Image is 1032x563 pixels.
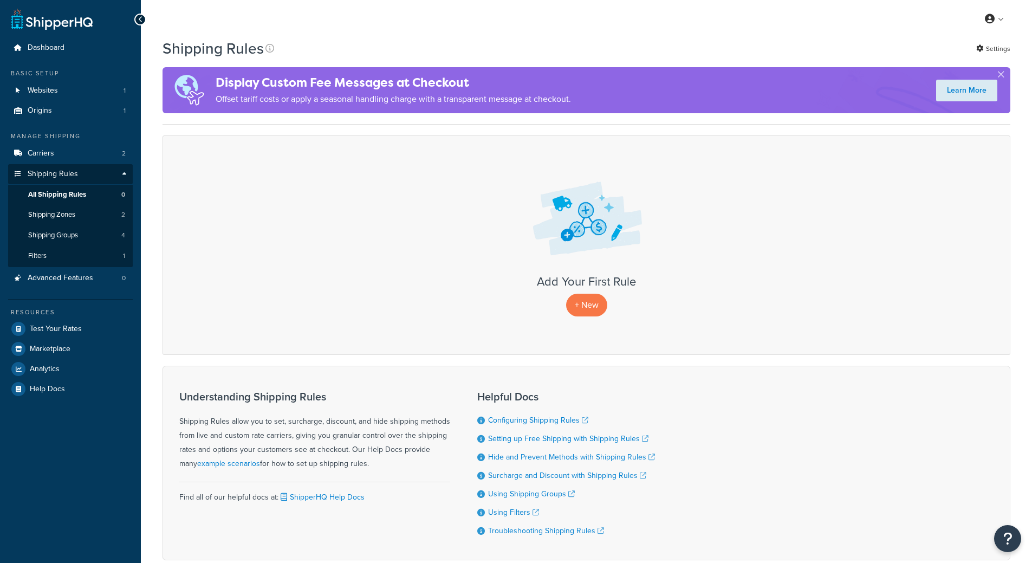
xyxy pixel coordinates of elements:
[8,225,133,245] li: Shipping Groups
[124,86,126,95] span: 1
[488,470,646,481] a: Surcharge and Discount with Shipping Rules
[179,391,450,471] div: Shipping Rules allow you to set, surcharge, discount, and hide shipping methods from live and cus...
[28,190,86,199] span: All Shipping Rules
[8,308,133,317] div: Resources
[28,251,47,261] span: Filters
[566,294,607,316] p: + New
[8,69,133,78] div: Basic Setup
[216,92,571,107] p: Offset tariff costs or apply a seasonal handling charge with a transparent message at checkout.
[8,164,133,184] a: Shipping Rules
[8,339,133,359] a: Marketplace
[8,38,133,58] a: Dashboard
[163,67,216,113] img: duties-banner-06bc72dcb5fe05cb3f9472aba00be2ae8eb53ab6f0d8bb03d382ba314ac3c341.png
[11,8,93,30] a: ShipperHQ Home
[8,379,133,399] a: Help Docs
[8,205,133,225] a: Shipping Zones 2
[30,325,82,334] span: Test Your Rates
[179,482,450,504] div: Find all of our helpful docs at:
[8,268,133,288] li: Advanced Features
[28,231,78,240] span: Shipping Groups
[488,415,588,426] a: Configuring Shipping Rules
[976,41,1010,56] a: Settings
[121,231,125,240] span: 4
[122,274,126,283] span: 0
[122,149,126,158] span: 2
[488,488,575,500] a: Using Shipping Groups
[124,106,126,115] span: 1
[8,164,133,267] li: Shipping Rules
[8,144,133,164] li: Carriers
[28,170,78,179] span: Shipping Rules
[8,246,133,266] li: Filters
[8,132,133,141] div: Manage Shipping
[8,359,133,379] a: Analytics
[28,43,64,53] span: Dashboard
[179,391,450,403] h3: Understanding Shipping Rules
[994,525,1021,552] button: Open Resource Center
[123,251,125,261] span: 1
[197,458,260,469] a: example scenarios
[121,190,125,199] span: 0
[8,185,133,205] a: All Shipping Rules 0
[30,345,70,354] span: Marketplace
[278,491,365,503] a: ShipperHQ Help Docs
[488,525,604,536] a: Troubleshooting Shipping Rules
[28,86,58,95] span: Websites
[8,81,133,101] li: Websites
[174,275,999,288] h3: Add Your First Rule
[8,144,133,164] a: Carriers 2
[488,507,539,518] a: Using Filters
[488,451,655,463] a: Hide and Prevent Methods with Shipping Rules
[28,274,93,283] span: Advanced Features
[28,210,75,219] span: Shipping Zones
[30,385,65,394] span: Help Docs
[8,185,133,205] li: All Shipping Rules
[8,81,133,101] a: Websites 1
[936,80,997,101] a: Learn More
[8,268,133,288] a: Advanced Features 0
[216,74,571,92] h4: Display Custom Fee Messages at Checkout
[477,391,655,403] h3: Helpful Docs
[28,106,52,115] span: Origins
[121,210,125,219] span: 2
[8,101,133,121] li: Origins
[30,365,60,374] span: Analytics
[8,101,133,121] a: Origins 1
[488,433,648,444] a: Setting up Free Shipping with Shipping Rules
[8,205,133,225] li: Shipping Zones
[8,319,133,339] a: Test Your Rates
[8,246,133,266] a: Filters 1
[8,225,133,245] a: Shipping Groups 4
[28,149,54,158] span: Carriers
[163,38,264,59] h1: Shipping Rules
